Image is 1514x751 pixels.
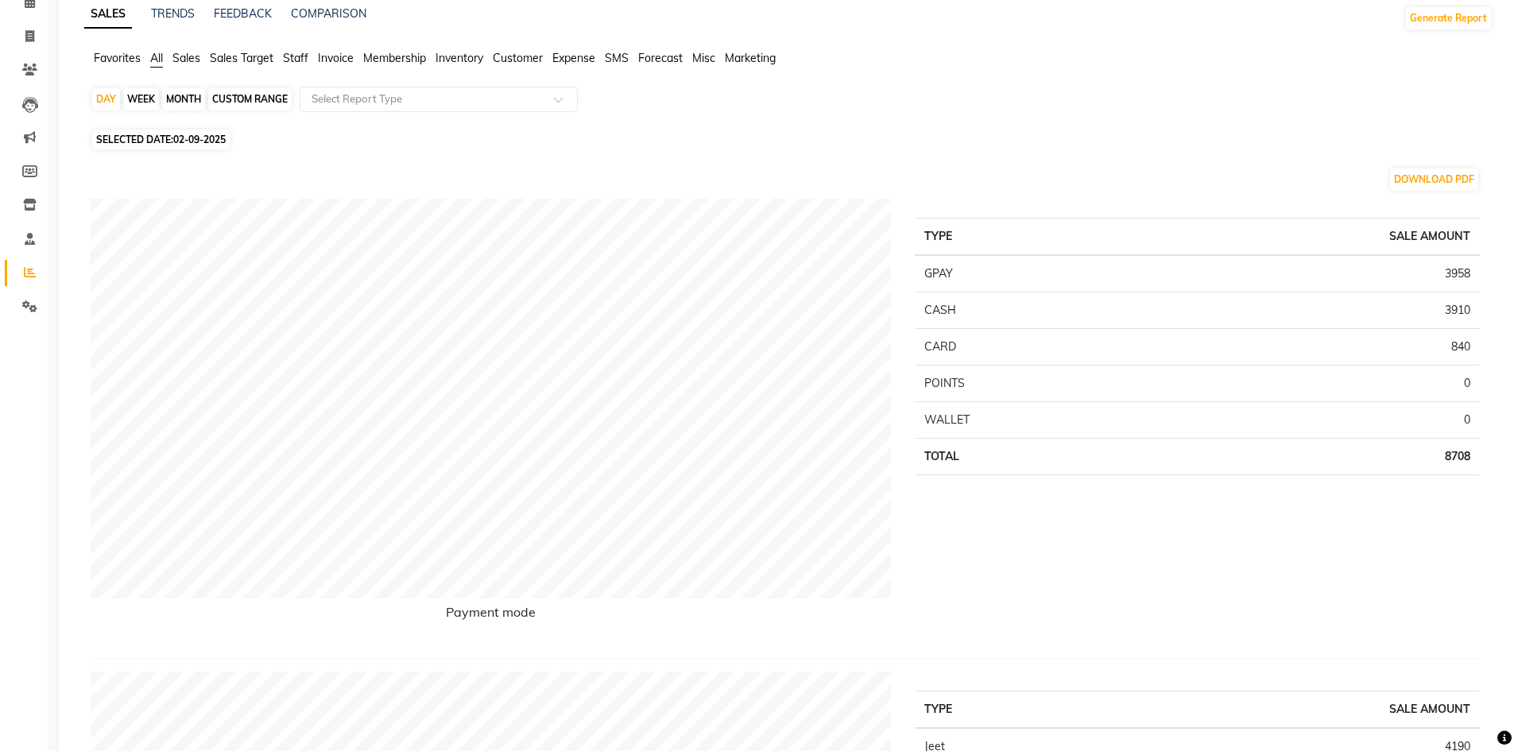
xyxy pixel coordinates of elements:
[214,6,272,21] a: FEEDBACK
[605,51,629,65] span: SMS
[915,366,1136,402] td: POINTS
[1136,439,1480,475] td: 8708
[493,51,543,65] span: Customer
[1136,402,1480,439] td: 0
[172,51,200,65] span: Sales
[915,329,1136,366] td: CARD
[436,51,483,65] span: Inventory
[173,134,226,145] span: 02-09-2025
[150,51,163,65] span: All
[915,402,1136,439] td: WALLET
[210,51,273,65] span: Sales Target
[1224,691,1480,729] th: SALE AMOUNT
[291,6,366,21] a: COMPARISON
[552,51,595,65] span: Expense
[915,439,1136,475] td: TOTAL
[1136,329,1480,366] td: 840
[123,88,159,110] div: WEEK
[915,219,1136,256] th: TYPE
[725,51,776,65] span: Marketing
[1136,366,1480,402] td: 0
[915,255,1136,292] td: GPAY
[692,51,715,65] span: Misc
[151,6,195,21] a: TRENDS
[363,51,426,65] span: Membership
[92,88,120,110] div: DAY
[1406,7,1491,29] button: Generate Report
[638,51,683,65] span: Forecast
[1136,255,1480,292] td: 3958
[1136,219,1480,256] th: SALE AMOUNT
[92,130,230,149] span: SELECTED DATE:
[283,51,308,65] span: Staff
[1136,292,1480,329] td: 3910
[208,88,292,110] div: CUSTOM RANGE
[318,51,354,65] span: Invoice
[1390,168,1478,191] button: DOWNLOAD PDF
[91,605,891,626] h6: Payment mode
[915,292,1136,329] td: CASH
[915,691,1224,729] th: TYPE
[162,88,205,110] div: MONTH
[94,51,141,65] span: Favorites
